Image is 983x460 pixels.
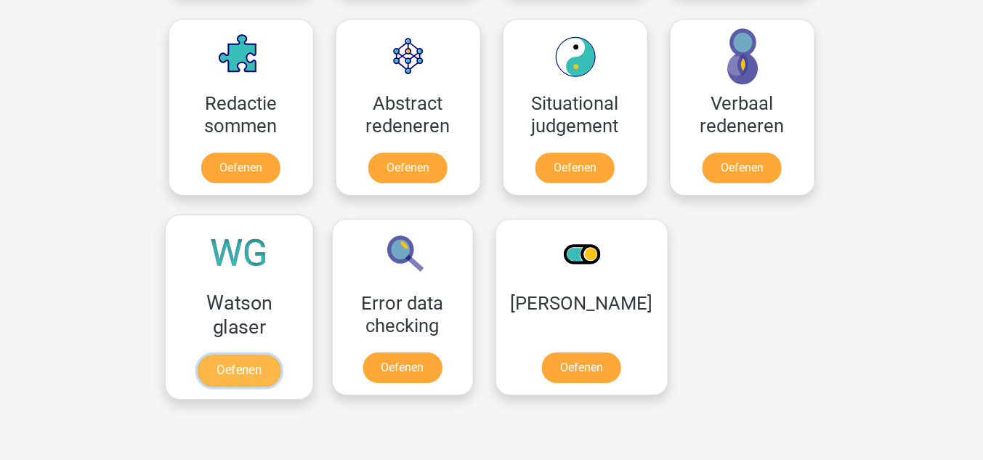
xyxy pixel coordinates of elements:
[703,153,782,183] a: Oefenen
[363,352,442,383] a: Oefenen
[535,153,615,183] a: Oefenen
[542,352,621,383] a: Oefenen
[201,153,280,183] a: Oefenen
[198,355,280,387] a: Oefenen
[368,153,448,183] a: Oefenen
